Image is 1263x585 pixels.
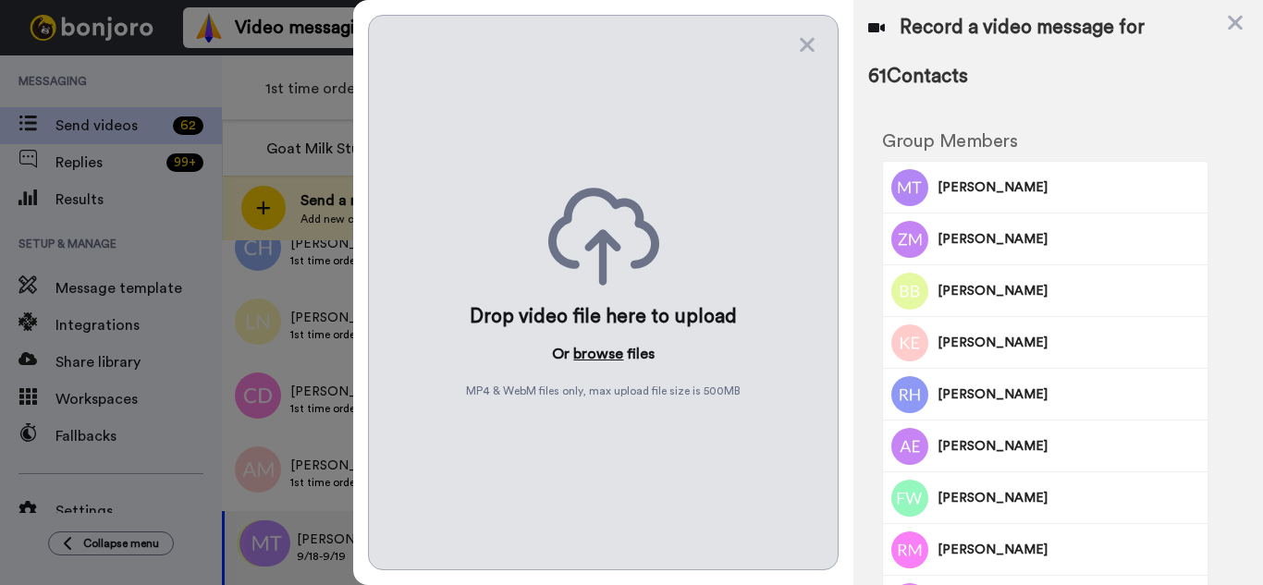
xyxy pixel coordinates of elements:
[891,273,928,310] img: Image of Brandy Burgin
[891,221,928,258] img: Image of Zachary Mangus
[470,304,737,330] div: Drop video file here to upload
[466,384,741,398] span: MP4 & WebM files only, max upload file size is 500 MB
[891,428,928,465] img: Image of Angela Erisman
[552,343,655,365] p: Or files
[938,334,1201,352] span: [PERSON_NAME]
[938,541,1201,559] span: [PERSON_NAME]
[938,282,1201,300] span: [PERSON_NAME]
[938,437,1201,456] span: [PERSON_NAME]
[938,178,1201,197] span: [PERSON_NAME]
[882,131,1208,152] h2: Group Members
[891,376,928,413] img: Image of Ruth Hester
[891,531,928,568] img: Image of Ruth Myhre
[938,385,1201,404] span: [PERSON_NAME]
[573,343,623,365] button: browse
[938,489,1201,507] span: [PERSON_NAME]
[891,169,928,206] img: Image of Mary Trantow
[891,480,928,517] img: Image of Frances Walls
[938,230,1201,249] span: [PERSON_NAME]
[891,324,928,361] img: Image of Kristy Eggert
